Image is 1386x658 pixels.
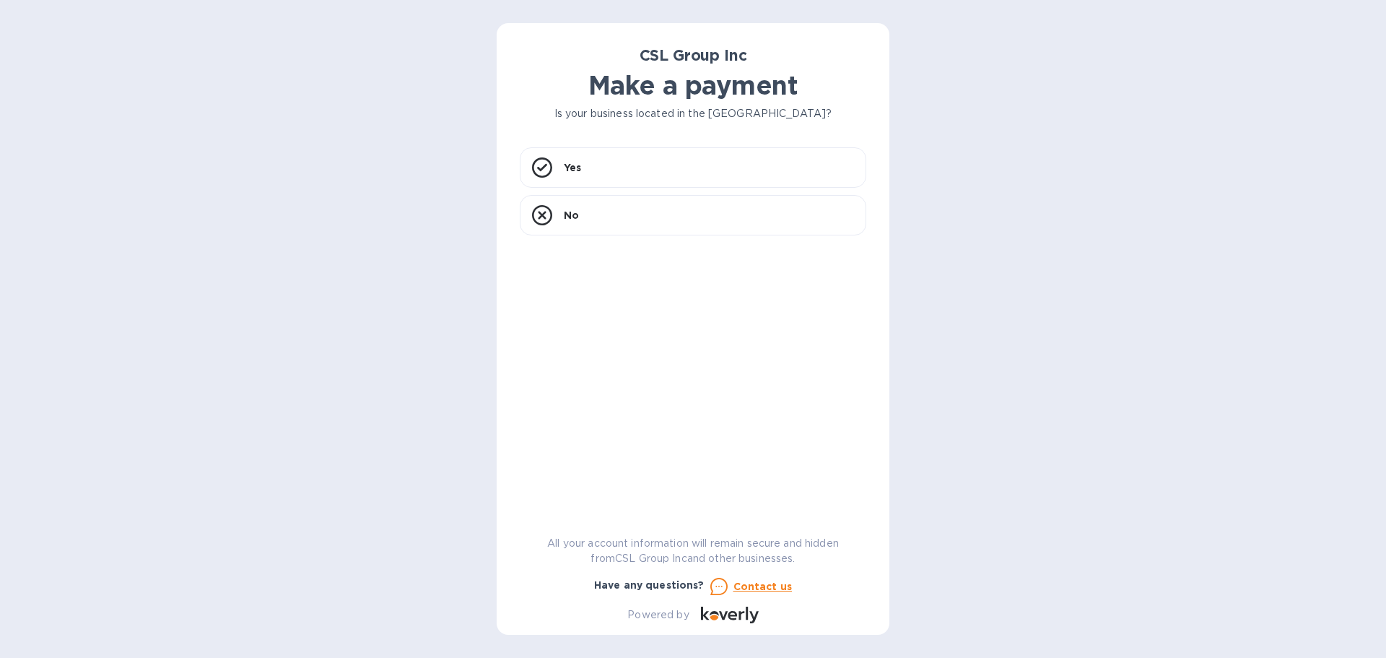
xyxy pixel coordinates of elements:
h1: Make a payment [520,70,866,100]
b: Have any questions? [594,579,705,591]
b: CSL Group Inc [640,46,747,64]
p: Yes [564,160,581,175]
p: All your account information will remain secure and hidden from CSL Group Inc and other businesses. [520,536,866,566]
p: Is your business located in the [GEOGRAPHIC_DATA]? [520,106,866,121]
p: Powered by [627,607,689,623]
u: Contact us [733,581,793,592]
p: No [564,208,579,222]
